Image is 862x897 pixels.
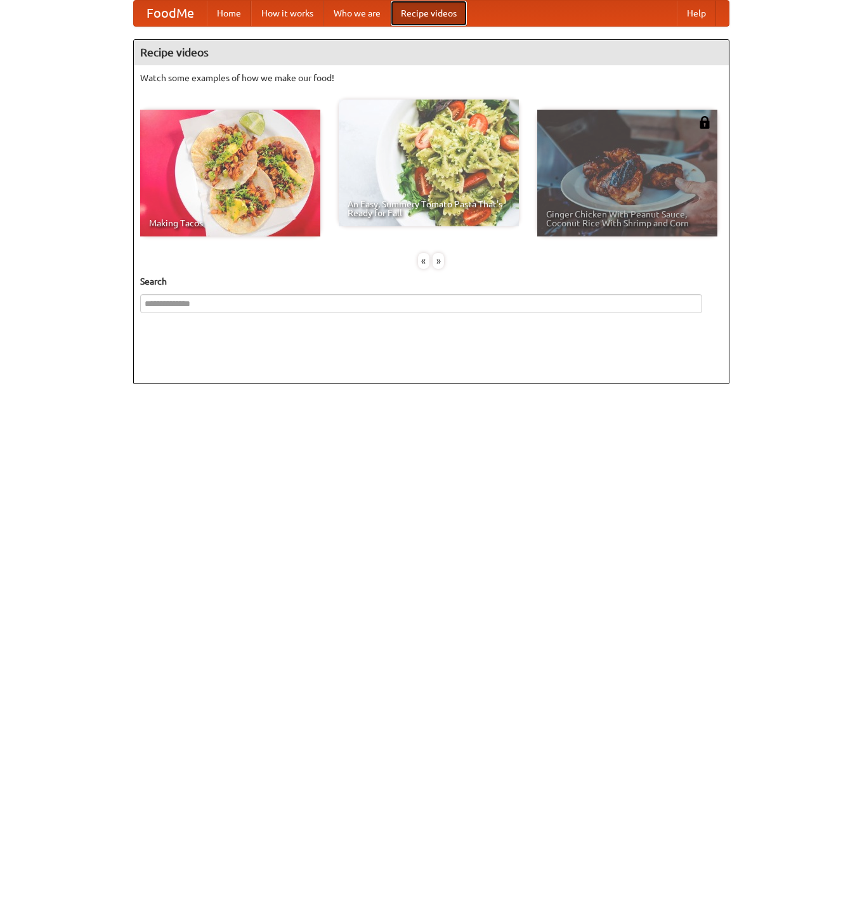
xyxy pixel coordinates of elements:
p: Watch some examples of how we make our food! [140,72,722,84]
a: Home [207,1,251,26]
a: Who we are [323,1,391,26]
div: « [418,253,429,269]
span: Making Tacos [149,219,311,228]
a: Making Tacos [140,110,320,236]
h5: Search [140,275,722,288]
a: An Easy, Summery Tomato Pasta That's Ready for Fall [339,100,519,226]
a: Help [677,1,716,26]
span: An Easy, Summery Tomato Pasta That's Ready for Fall [348,200,510,217]
a: Recipe videos [391,1,467,26]
a: FoodMe [134,1,207,26]
div: » [433,253,444,269]
h4: Recipe videos [134,40,729,65]
a: How it works [251,1,323,26]
img: 483408.png [698,116,711,129]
